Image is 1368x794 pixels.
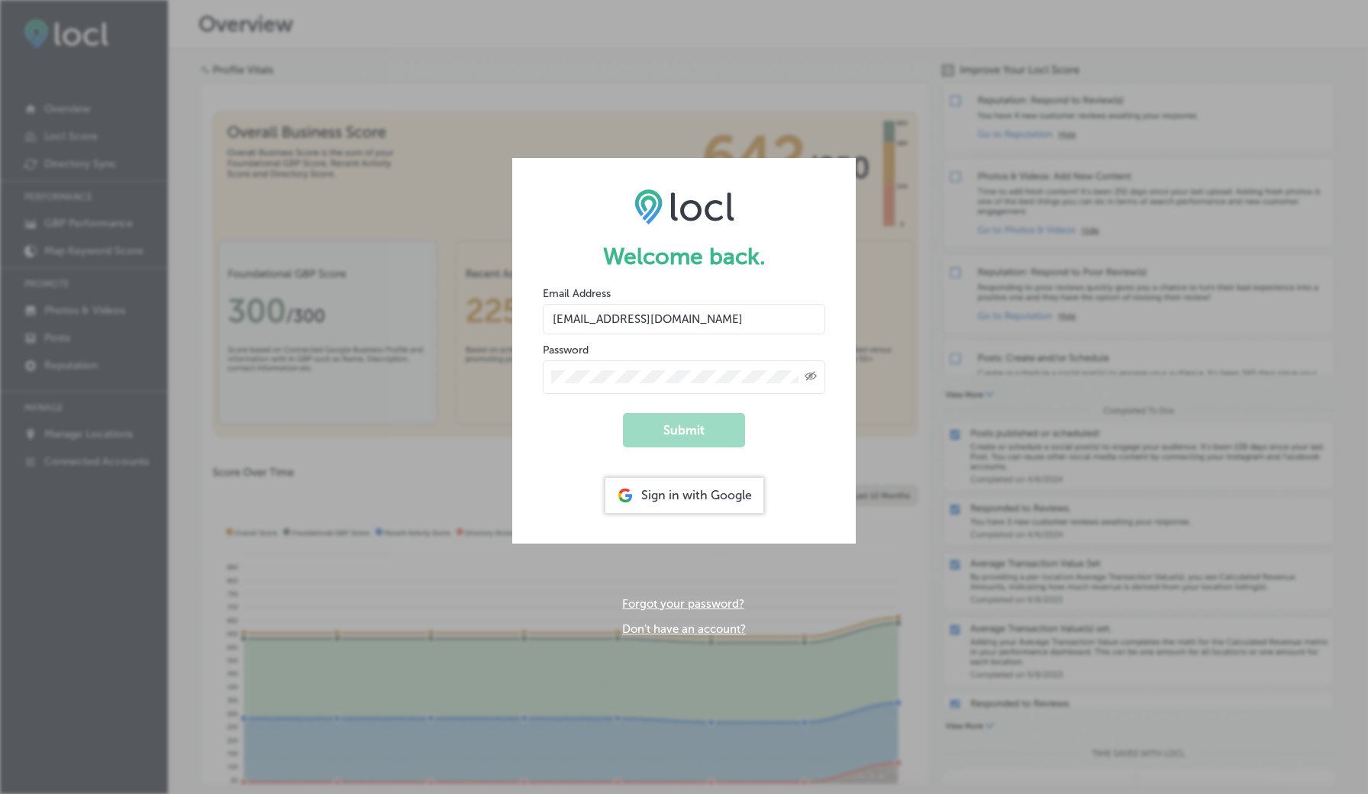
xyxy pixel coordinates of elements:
div: Sign in with Google [605,478,763,513]
h1: Welcome back. [543,243,825,270]
a: Forgot your password? [622,597,744,611]
span: Toggle password visibility [805,370,817,384]
a: Don't have an account? [622,622,746,636]
label: Email Address [543,287,611,300]
label: Password [543,344,589,357]
img: LOCL logo [634,189,734,224]
button: Submit [623,413,745,447]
